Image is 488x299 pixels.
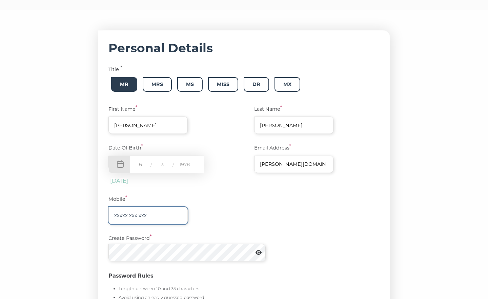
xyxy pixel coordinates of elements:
[254,105,380,113] label: Last Name
[174,160,195,169] input: YYYY
[108,272,153,279] strong: Password Rules
[108,234,159,242] label: Create Password
[110,178,128,184] span: [DATE]
[254,117,333,134] input: Last Name
[152,160,172,169] input: MM
[143,77,172,92] span: Mrs
[274,77,300,92] span: Mx
[130,160,150,169] input: DD
[119,285,204,293] li: Length between 10 and 35 characters
[254,144,380,152] label: Email Address
[177,77,203,92] span: Ms
[108,117,188,134] input: First Name
[108,195,380,203] label: Mobile
[108,66,119,72] span: Title
[108,207,188,224] input: xxxxx xxx xxx
[244,77,269,92] span: Dr
[108,156,204,173] div: / /
[108,144,234,152] label: Date Of Birth
[254,156,333,173] input: aname@company.com
[208,77,238,92] span: Miss
[108,105,234,113] label: First Name
[111,77,137,92] span: Mr
[108,41,380,56] h3: Personal Details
